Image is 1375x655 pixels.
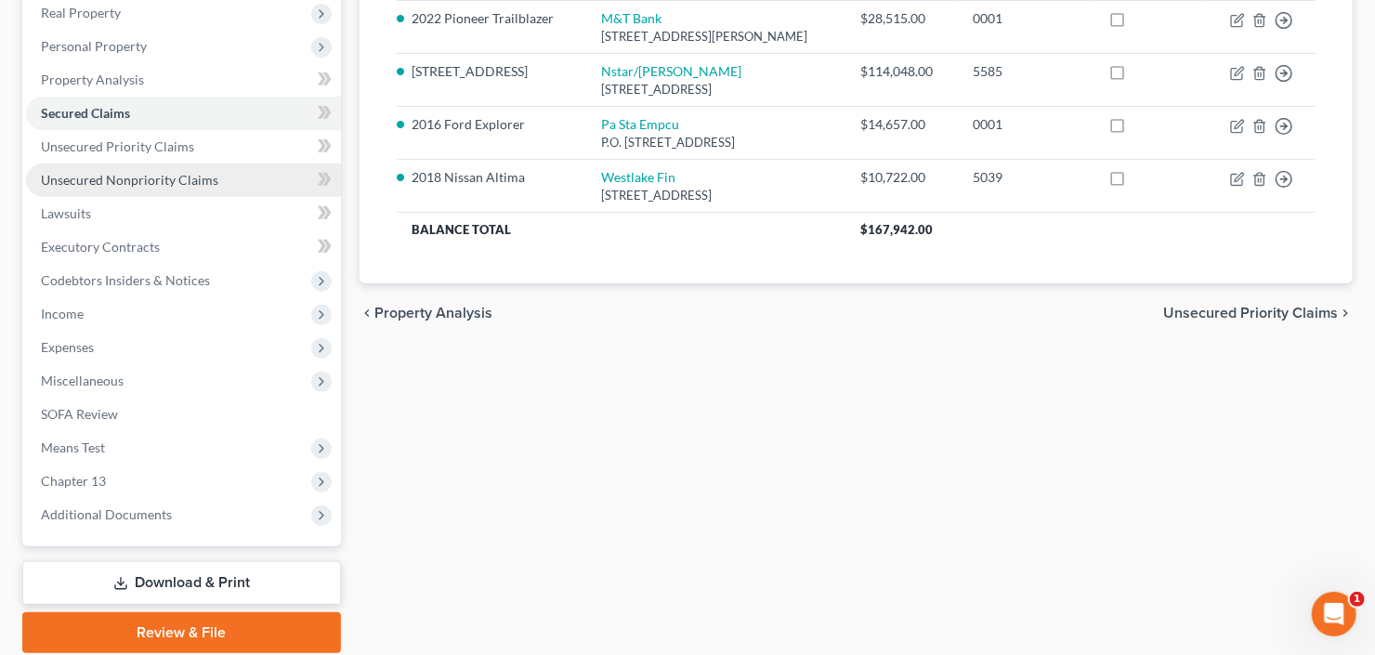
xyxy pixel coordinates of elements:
span: Additional Documents [41,506,172,522]
i: chevron_right [1338,306,1353,321]
div: P.O. [STREET_ADDRESS] [601,134,832,151]
iframe: Intercom live chat [1312,592,1356,636]
span: $167,942.00 [860,222,933,237]
a: Executory Contracts [26,230,341,264]
span: Codebtors Insiders & Notices [41,272,210,288]
a: Secured Claims [26,97,341,130]
a: Unsecured Priority Claims [26,130,341,164]
a: Pa Sta Empcu [601,116,679,132]
span: Chapter 13 [41,473,106,489]
a: Review & File [22,612,341,653]
span: Unsecured Priority Claims [1163,306,1338,321]
div: [STREET_ADDRESS][PERSON_NAME] [601,28,832,46]
a: Download & Print [22,561,341,605]
div: $28,515.00 [860,9,943,28]
span: Real Property [41,5,121,20]
span: Unsecured Priority Claims [41,138,194,154]
span: Miscellaneous [41,373,124,388]
a: Lawsuits [26,197,341,230]
div: 5585 [974,62,1079,81]
button: Unsecured Priority Claims chevron_right [1163,306,1353,321]
li: 2016 Ford Explorer [412,115,571,134]
a: SOFA Review [26,398,341,431]
button: chevron_left Property Analysis [360,306,492,321]
span: Executory Contracts [41,239,160,255]
span: Means Test [41,439,105,455]
span: Property Analysis [374,306,492,321]
span: SOFA Review [41,406,118,422]
span: Expenses [41,339,94,355]
span: Unsecured Nonpriority Claims [41,172,218,188]
div: $14,657.00 [860,115,943,134]
div: [STREET_ADDRESS] [601,187,832,204]
a: M&T Bank [601,10,661,26]
span: Personal Property [41,38,147,54]
li: 2022 Pioneer Trailblazer [412,9,571,28]
span: Lawsuits [41,205,91,221]
div: $10,722.00 [860,168,943,187]
div: $114,048.00 [860,62,943,81]
div: [STREET_ADDRESS] [601,81,832,98]
div: 0001 [974,9,1079,28]
a: Westlake Fin [601,169,675,185]
a: Property Analysis [26,63,341,97]
li: 2018 Nissan Altima [412,168,571,187]
span: Income [41,306,84,321]
th: Balance Total [397,213,845,246]
li: [STREET_ADDRESS] [412,62,571,81]
div: 0001 [974,115,1079,134]
span: 1 [1350,592,1365,607]
span: Property Analysis [41,72,144,87]
i: chevron_left [360,306,374,321]
span: Secured Claims [41,105,130,121]
a: Nstar/[PERSON_NAME] [601,63,741,79]
a: Unsecured Nonpriority Claims [26,164,341,197]
div: 5039 [974,168,1079,187]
